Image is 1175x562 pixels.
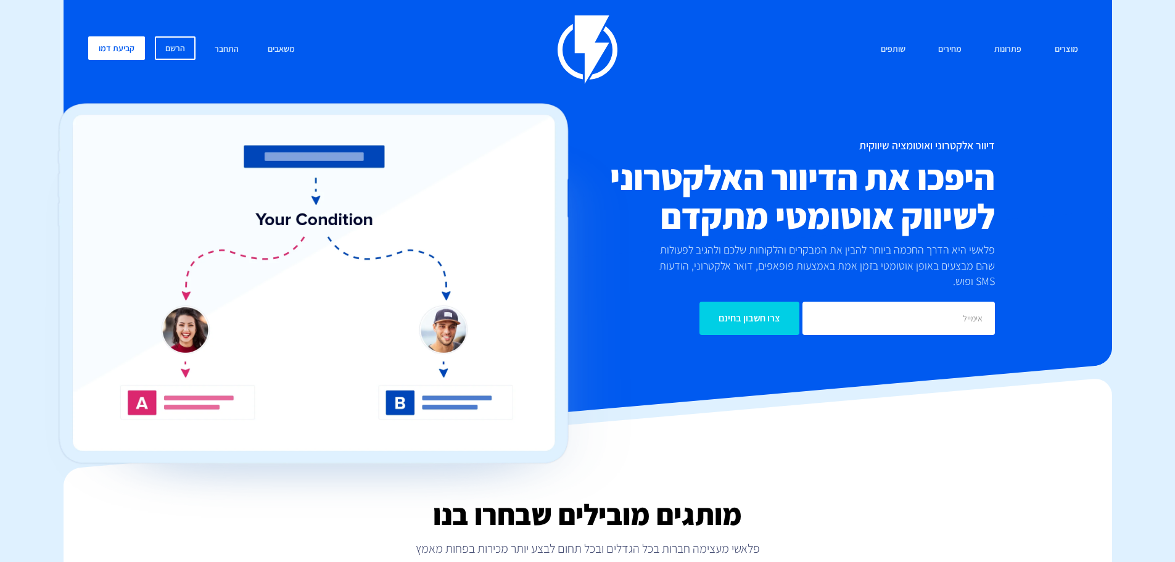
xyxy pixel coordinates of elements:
p: פלאשי מעצימה חברות בכל הגדלים ובכל תחום לבצע יותר מכירות בפחות מאמץ [64,540,1112,557]
a: התחבר [205,36,248,63]
h2: היפכו את הדיוור האלקטרוני לשיווק אוטומטי מתקדם [514,158,995,236]
a: מחירים [929,36,971,63]
a: הרשם [155,36,196,60]
h2: מותגים מובילים שבחרו בנו [64,498,1112,531]
a: פתרונות [985,36,1031,63]
a: שותפים [872,36,915,63]
input: אימייל [802,302,995,335]
a: משאבים [258,36,304,63]
p: פלאשי היא הדרך החכמה ביותר להבין את המבקרים והלקוחות שלכם ולהגיב לפעולות שהם מבצעים באופן אוטומטי... [638,242,995,289]
a: מוצרים [1045,36,1087,63]
input: צרו חשבון בחינם [699,302,799,335]
h1: דיוור אלקטרוני ואוטומציה שיווקית [514,139,995,152]
a: קביעת דמו [88,36,145,60]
